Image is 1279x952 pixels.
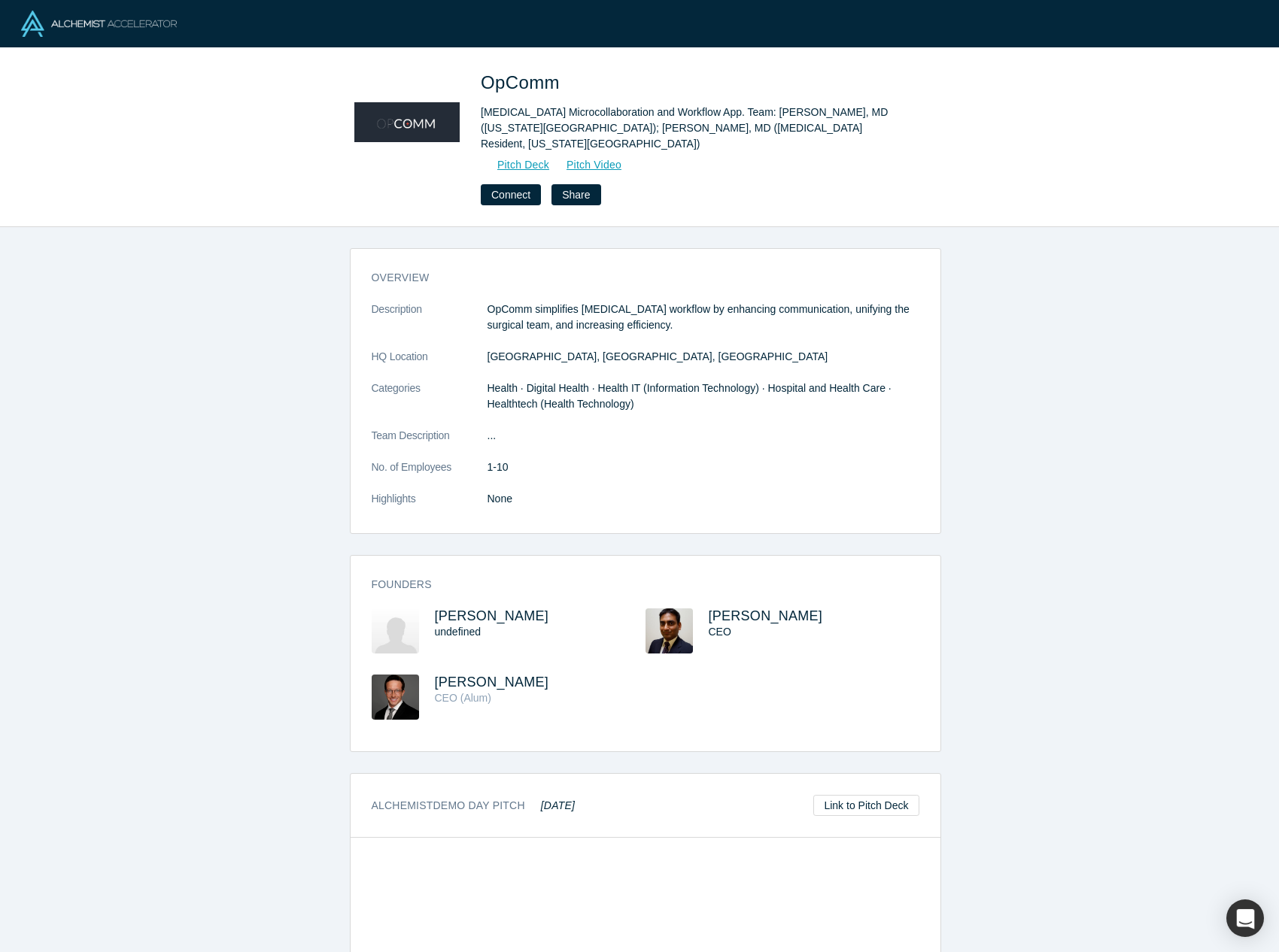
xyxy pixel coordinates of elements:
img: Alchemist Logo [21,11,177,37]
dd: [GEOGRAPHIC_DATA], [GEOGRAPHIC_DATA], [GEOGRAPHIC_DATA] [488,349,919,365]
span: CEO (Alum) [435,692,491,704]
dd: 1-10 [488,459,919,475]
dt: Team Description [372,428,488,459]
button: Connect [481,184,541,205]
dt: Highlights [372,491,488,523]
dt: No. of Employees [372,459,488,491]
img: Kaushik Srinivasan's Profile Image [646,608,693,653]
button: Share [551,184,600,205]
p: None [488,491,919,507]
span: CEO [709,626,731,638]
img: OpComm's Logo [354,69,460,174]
dt: Description [372,302,488,349]
span: [PERSON_NAME] [435,608,549,623]
a: [PERSON_NAME] [435,675,549,690]
dt: HQ Location [372,349,488,380]
a: Pitch Deck [481,156,550,174]
p: OpComm simplifies [MEDICAL_DATA] workflow by enhancing communication, unifying the surgical team,... [488,302,919,333]
h3: Alchemist Demo Day Pitch [372,798,576,814]
div: [MEDICAL_DATA] Microcollaboration and Workflow App. Team: [PERSON_NAME], MD ([US_STATE][GEOGRAPHI... [481,105,902,152]
span: OpComm [481,72,565,92]
a: Pitch Video [550,156,622,174]
img: Jacob Brandon's Profile Image [372,675,419,720]
h3: overview [372,270,898,286]
a: Link to Pitch Deck [813,795,919,816]
h3: Founders [372,577,898,593]
p: ... [488,428,919,444]
img: Corbin Frye's Profile Image [372,608,419,653]
a: [PERSON_NAME] [709,608,823,623]
span: undefined [435,626,482,638]
em: [DATE] [541,799,575,811]
dt: Categories [372,380,488,428]
span: Health · Digital Health · Health IT (Information Technology) · Hospital and Health Care · Healtht... [488,382,892,410]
